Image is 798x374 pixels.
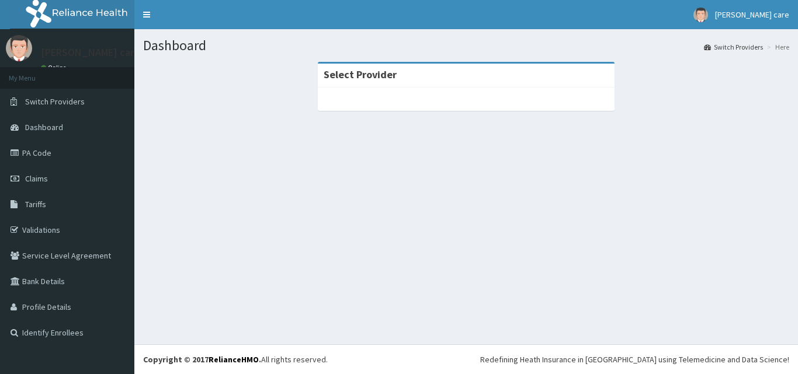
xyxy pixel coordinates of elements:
p: [PERSON_NAME] care [41,47,140,58]
span: Dashboard [25,122,63,132]
span: Claims [25,173,48,184]
a: Switch Providers [704,42,763,52]
a: Online [41,64,69,72]
a: RelianceHMO [209,354,259,365]
img: User Image [6,35,32,61]
span: Switch Providers [25,96,85,107]
footer: All rights reserved. [134,344,798,374]
img: User Image [693,8,708,22]
span: Tariffs [25,199,46,209]
strong: Select Provider [324,68,397,81]
strong: Copyright © 2017 . [143,354,261,365]
li: Here [764,42,789,52]
span: [PERSON_NAME] care [715,9,789,20]
div: Redefining Heath Insurance in [GEOGRAPHIC_DATA] using Telemedicine and Data Science! [480,354,789,365]
h1: Dashboard [143,38,789,53]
